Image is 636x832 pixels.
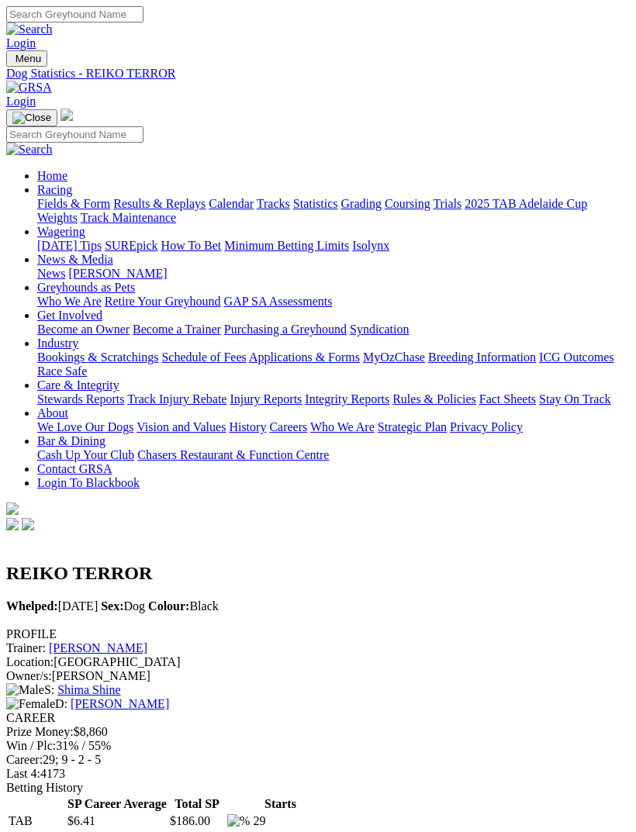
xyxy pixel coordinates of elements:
[16,53,41,64] span: Menu
[252,796,308,812] th: Starts
[105,239,157,252] a: SUREpick
[249,350,360,364] a: Applications & Forms
[161,239,222,252] a: How To Bet
[310,420,375,433] a: Who We Are
[37,364,87,378] a: Race Safe
[230,392,302,406] a: Injury Reports
[37,267,630,281] div: News & Media
[105,295,221,308] a: Retire Your Greyhound
[6,143,53,157] img: Search
[37,420,133,433] a: We Love Our Dogs
[6,126,143,143] input: Search
[539,392,610,406] a: Stay On Track
[465,197,587,210] a: 2025 TAB Adelaide Cup
[6,502,19,515] img: logo-grsa-white.png
[6,739,56,752] span: Win / Plc:
[6,22,53,36] img: Search
[227,814,250,828] img: %
[37,253,113,266] a: News & Media
[6,50,47,67] button: Toggle navigation
[137,448,329,461] a: Chasers Restaurant & Function Centre
[6,697,67,710] span: D:
[6,683,54,696] span: S:
[169,813,225,829] td: $186.00
[67,796,168,812] th: SP Career Average
[37,323,630,337] div: Get Involved
[209,197,254,210] a: Calendar
[37,462,112,475] a: Contact GRSA
[252,813,308,829] td: 29
[6,599,58,613] b: Whelped:
[37,211,78,224] a: Weights
[224,323,347,336] a: Purchasing a Greyhound
[6,599,98,613] span: [DATE]
[37,309,102,322] a: Get Involved
[269,420,307,433] a: Careers
[137,420,226,433] a: Vision and Values
[539,350,614,364] a: ICG Outcomes
[8,813,65,829] td: TAB
[37,406,68,419] a: About
[101,599,123,613] b: Sex:
[6,627,630,641] div: PROFILE
[6,753,43,766] span: Career:
[37,295,630,309] div: Greyhounds as Pets
[37,337,78,350] a: Industry
[81,211,176,224] a: Track Maintenance
[37,281,135,294] a: Greyhounds as Pets
[113,197,206,210] a: Results & Replays
[148,599,219,613] span: Black
[37,239,102,252] a: [DATE] Tips
[37,295,102,308] a: Who We Are
[6,36,36,50] a: Login
[6,725,630,739] div: $8,860
[37,169,67,182] a: Home
[224,239,349,252] a: Minimum Betting Limits
[67,813,168,829] td: $6.41
[37,323,130,336] a: Become an Owner
[6,767,40,780] span: Last 4:
[305,392,389,406] a: Integrity Reports
[229,420,266,433] a: History
[101,599,145,613] span: Dog
[224,295,333,308] a: GAP SA Assessments
[6,683,44,697] img: Male
[6,655,630,669] div: [GEOGRAPHIC_DATA]
[169,796,225,812] th: Total SP
[293,197,338,210] a: Statistics
[6,697,55,711] img: Female
[6,781,630,795] div: Betting History
[37,448,630,462] div: Bar & Dining
[257,197,290,210] a: Tracks
[37,197,630,225] div: Racing
[341,197,382,210] a: Grading
[6,81,52,95] img: GRSA
[37,350,630,378] div: Industry
[127,392,226,406] a: Track Injury Rebate
[37,267,65,280] a: News
[6,725,74,738] span: Prize Money:
[6,641,46,654] span: Trainer:
[37,239,630,253] div: Wagering
[57,683,120,696] a: Shima Shine
[37,392,630,406] div: Care & Integrity
[479,392,536,406] a: Fact Sheets
[133,323,221,336] a: Become a Trainer
[6,655,54,668] span: Location:
[37,350,158,364] a: Bookings & Scratchings
[49,641,147,654] a: [PERSON_NAME]
[392,392,476,406] a: Rules & Policies
[6,67,630,81] a: Dog Statistics - REIKO TERROR
[6,739,630,753] div: 31% / 55%
[161,350,246,364] a: Schedule of Fees
[37,448,134,461] a: Cash Up Your Club
[37,434,105,447] a: Bar & Dining
[6,563,630,584] h2: REIKO TERROR
[37,225,85,238] a: Wagering
[6,669,52,682] span: Owner/s:
[6,518,19,530] img: facebook.svg
[385,197,430,210] a: Coursing
[22,518,34,530] img: twitter.svg
[37,392,124,406] a: Stewards Reports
